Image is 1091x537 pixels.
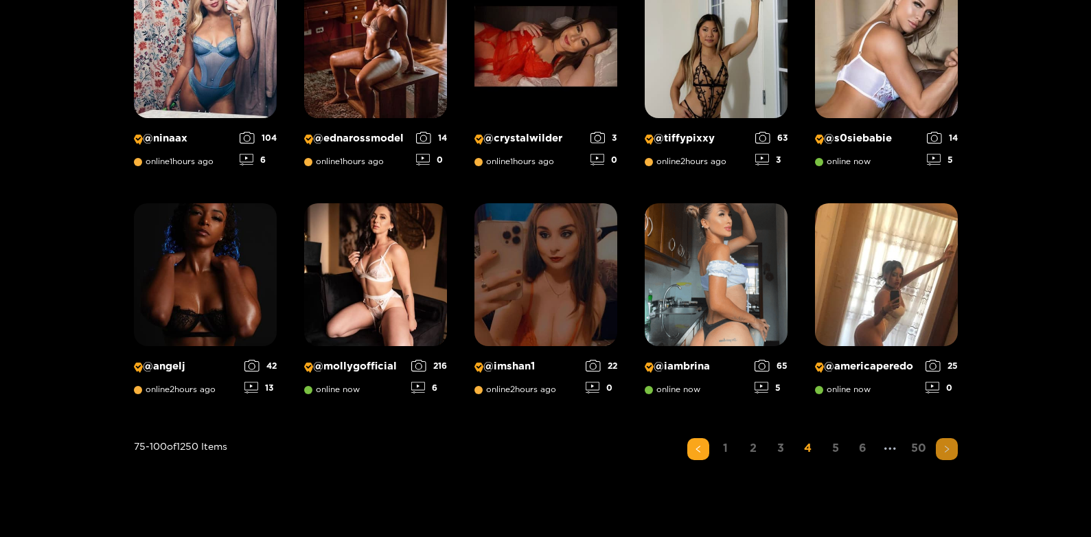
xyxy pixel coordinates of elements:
[411,360,447,372] div: 216
[815,203,958,404] a: Creator Profile Image: americaperedo@americaperedoonline now250
[907,438,930,458] a: 50
[304,203,447,404] a: Creator Profile Image: mollygofficial@mollygofficialonline now2166
[880,438,901,460] span: •••
[134,438,227,515] div: 75 - 100 of 1250 items
[134,360,238,373] p: @ angelj
[134,132,233,145] p: @ ninaax
[134,157,214,166] span: online 1 hours ago
[907,438,930,460] li: 50
[755,154,788,165] div: 3
[755,382,788,393] div: 5
[815,203,958,346] img: Creator Profile Image: americaperedo
[134,203,277,346] img: Creator Profile Image: angelj
[926,360,958,372] div: 25
[715,438,737,460] li: 1
[852,438,874,458] a: 6
[240,154,277,165] div: 6
[645,203,788,404] a: Creator Profile Image: iambrina@iambrinaonline now655
[880,438,901,460] li: Next 5 Pages
[687,438,709,460] button: left
[304,157,384,166] span: online 1 hours ago
[586,360,617,372] div: 22
[134,385,216,394] span: online 2 hours ago
[825,438,847,460] li: 5
[474,132,584,145] p: @ crystalwilder
[694,445,702,453] span: left
[927,154,958,165] div: 5
[815,385,871,394] span: online now
[815,157,871,166] span: online now
[416,132,447,144] div: 14
[416,154,447,165] div: 0
[645,157,726,166] span: online 2 hours ago
[645,360,748,373] p: @ iambrina
[936,438,958,460] button: right
[244,360,277,372] div: 42
[304,385,360,394] span: online now
[304,203,447,346] img: Creator Profile Image: mollygofficial
[474,385,556,394] span: online 2 hours ago
[474,203,617,346] img: Creator Profile Image: imshan1
[797,438,819,460] li: 4
[770,438,792,460] li: 3
[240,132,277,144] div: 104
[474,360,579,373] p: @ imshan1
[645,132,748,145] p: @ tiffypixxy
[943,445,951,453] span: right
[815,132,920,145] p: @ s0siebabie
[586,382,617,393] div: 0
[715,438,737,458] a: 1
[304,132,409,145] p: @ ednarossmodel
[474,203,617,404] a: Creator Profile Image: imshan1@imshan1online2hours ago220
[797,438,819,458] a: 4
[411,382,447,393] div: 6
[755,132,788,144] div: 63
[815,360,919,373] p: @ americaperedo
[590,154,617,165] div: 0
[244,382,277,393] div: 13
[645,385,700,394] span: online now
[134,203,277,404] a: Creator Profile Image: angelj@angeljonline2hours ago4213
[852,438,874,460] li: 6
[770,438,792,458] a: 3
[927,132,958,144] div: 14
[742,438,764,460] li: 2
[687,438,709,460] li: Previous Page
[645,203,788,346] img: Creator Profile Image: iambrina
[755,360,788,372] div: 65
[936,438,958,460] li: Next Page
[742,438,764,458] a: 2
[825,438,847,458] a: 5
[926,382,958,393] div: 0
[474,157,554,166] span: online 1 hours ago
[590,132,617,144] div: 3
[304,360,404,373] p: @ mollygofficial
